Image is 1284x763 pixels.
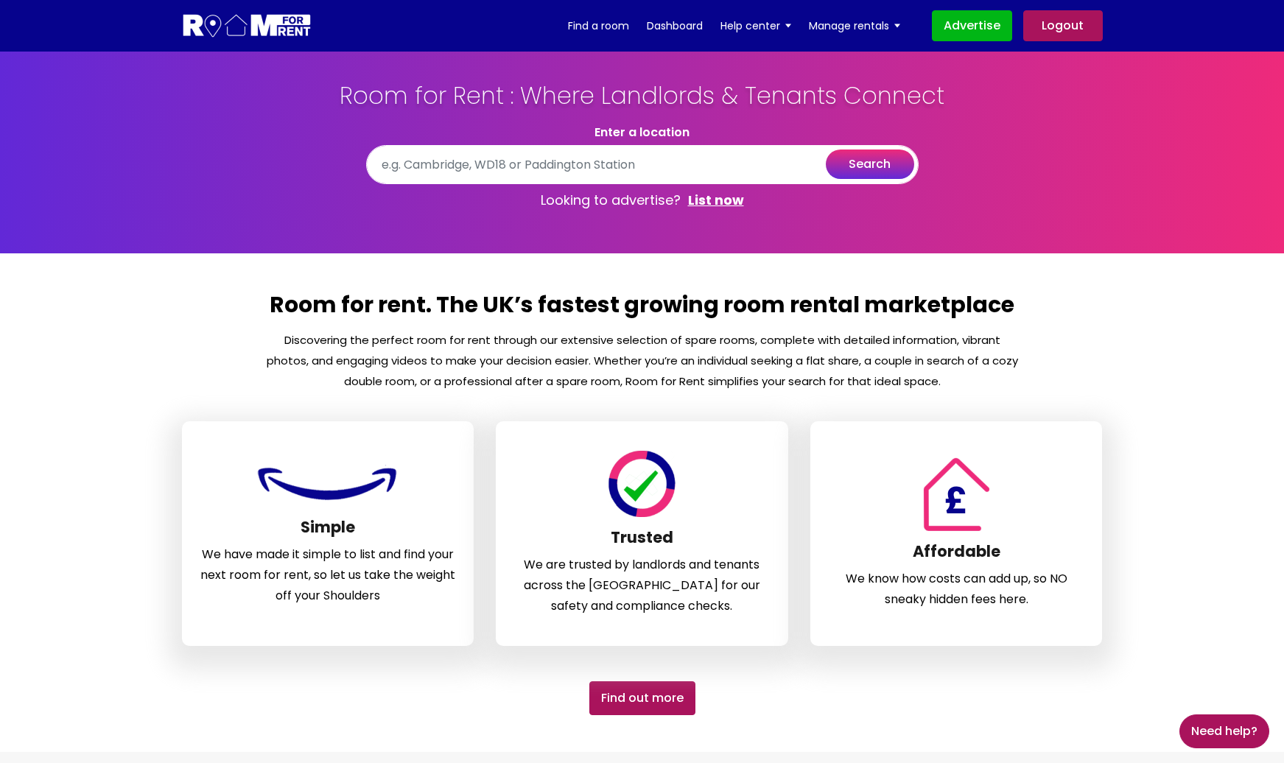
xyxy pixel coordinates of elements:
[594,125,690,139] label: Enter a location
[568,15,629,37] a: Find a room
[366,184,919,217] p: Looking to advertise?
[916,457,997,531] img: Room For Rent
[514,528,770,555] h3: Trusted
[932,10,1012,41] a: Advertise
[826,150,914,179] button: search
[809,15,900,37] a: Manage rentals
[606,451,678,517] img: Room For Rent
[200,518,456,544] h3: Simple
[254,460,401,507] img: Room For Rent
[182,13,312,40] img: Logo for Room for Rent, featuring a welcoming design with a house icon and modern typography
[688,191,744,209] a: List now
[200,544,456,606] p: We have made it simple to list and find your next room for rent, so let us take the weight off yo...
[647,15,703,37] a: Dashboard
[514,555,770,616] p: We are trusted by landlords and tenants across the [GEOGRAPHIC_DATA] for our safety and complianc...
[720,15,791,37] a: Help center
[589,681,695,715] a: Find out More
[265,290,1020,330] h2: Room for rent. The UK’s fastest growing room rental marketplace
[1179,714,1269,748] a: Need Help?
[366,145,919,184] input: e.g. Cambridge, WD18 or Paddington Station
[265,330,1020,392] p: Discovering the perfect room for rent through our extensive selection of spare rooms, complete wi...
[1023,10,1103,41] a: Logout
[829,542,1084,569] h3: Affordable
[829,569,1084,610] p: We know how costs can add up, so NO sneaky hidden fees here.
[307,81,978,125] h1: Room for Rent : Where Landlords & Tenants Connect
